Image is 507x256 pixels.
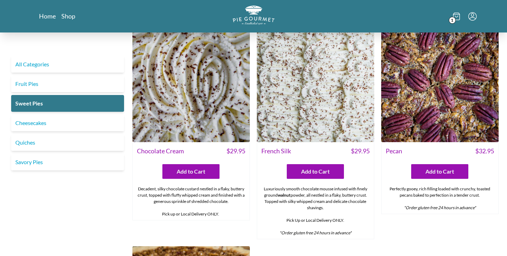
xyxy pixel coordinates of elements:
[11,75,124,92] a: Fruit Pies
[287,164,344,179] button: Add to Cart
[257,24,374,142] img: French Silk
[382,183,498,214] div: Perfectly gooey, rich filling loaded with crunchy, toasted pecans baked to perfection in a tender...
[11,56,124,73] a: All Categories
[11,134,124,151] a: Quiches
[11,95,124,112] a: Sweet Pies
[226,146,245,156] span: $ 29.95
[39,12,56,20] a: Home
[468,12,477,21] button: Menu
[233,6,275,25] img: logo
[133,183,249,220] div: Decadent, silky chocolate custard nestled in a flaky, buttery crust, topped with fluffy whipped c...
[381,24,499,142] img: Pecan
[233,6,275,27] a: Logo
[351,146,370,156] span: $ 29.95
[279,230,352,235] em: *Order gluten free 24 hours in advance*
[132,24,250,142] img: Chocolate Cream
[404,205,476,210] em: *Order gluten free 24 hours in advance*
[137,146,184,156] span: Chocolate Cream
[257,183,374,239] div: Luxuriously smooth chocolate mousse infused with finely ground powder, all nestled in a flaky, bu...
[61,12,75,20] a: Shop
[278,192,291,198] strong: walnut
[177,167,205,176] span: Add to Cart
[261,146,291,156] span: French Silk
[11,115,124,131] a: Cheesecakes
[11,154,124,170] a: Savory Pies
[449,17,456,24] span: 1
[475,146,494,156] span: $ 32.95
[162,164,220,179] button: Add to Cart
[301,167,330,176] span: Add to Cart
[411,164,468,179] button: Add to Cart
[386,146,402,156] span: Pecan
[425,167,454,176] span: Add to Cart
